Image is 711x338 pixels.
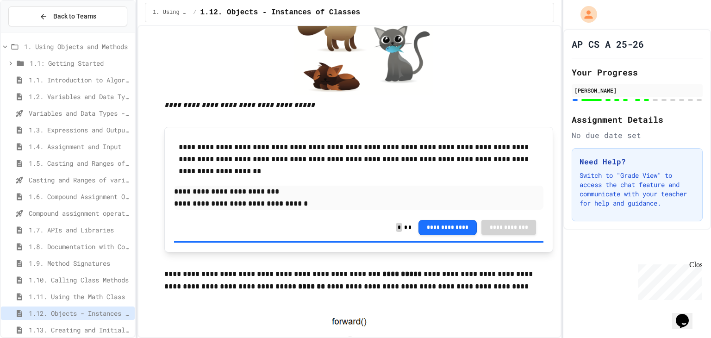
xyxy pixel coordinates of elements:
span: 1.11. Using the Math Class [29,292,131,301]
h2: Assignment Details [572,113,703,126]
h2: Your Progress [572,66,703,79]
span: Back to Teams [53,12,96,21]
span: 1.1. Introduction to Algorithms, Programming, and Compilers [29,75,131,85]
span: 1.13. Creating and Initializing Objects: Constructors [29,325,131,335]
span: Variables and Data Types - Quiz [29,108,131,118]
span: 1.3. Expressions and Output [New] [29,125,131,135]
span: / [193,9,196,16]
span: 1. Using Objects and Methods [24,42,131,51]
iframe: chat widget [634,261,702,300]
iframe: chat widget [672,301,702,329]
span: 1.5. Casting and Ranges of Values [29,158,131,168]
span: Compound assignment operators - Quiz [29,208,131,218]
span: 1.12. Objects - Instances of Classes [200,7,360,18]
span: 1.12. Objects - Instances of Classes [29,308,131,318]
span: 1. Using Objects and Methods [153,9,189,16]
span: 1.7. APIs and Libraries [29,225,131,235]
div: Chat with us now!Close [4,4,64,59]
h3: Need Help? [580,156,695,167]
span: Casting and Ranges of variables - Quiz [29,175,131,185]
h1: AP CS A 25-26 [572,38,644,50]
span: 1.2. Variables and Data Types [29,92,131,101]
span: 1.8. Documentation with Comments and Preconditions [29,242,131,251]
p: Switch to "Grade View" to access the chat feature and communicate with your teacher for help and ... [580,171,695,208]
span: 1.4. Assignment and Input [29,142,131,151]
div: [PERSON_NAME] [574,86,700,94]
span: 1.9. Method Signatures [29,258,131,268]
span: 1.10. Calling Class Methods [29,275,131,285]
span: 1.6. Compound Assignment Operators [29,192,131,201]
div: My Account [571,4,599,25]
span: 1.1: Getting Started [30,58,131,68]
div: No due date set [572,130,703,141]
